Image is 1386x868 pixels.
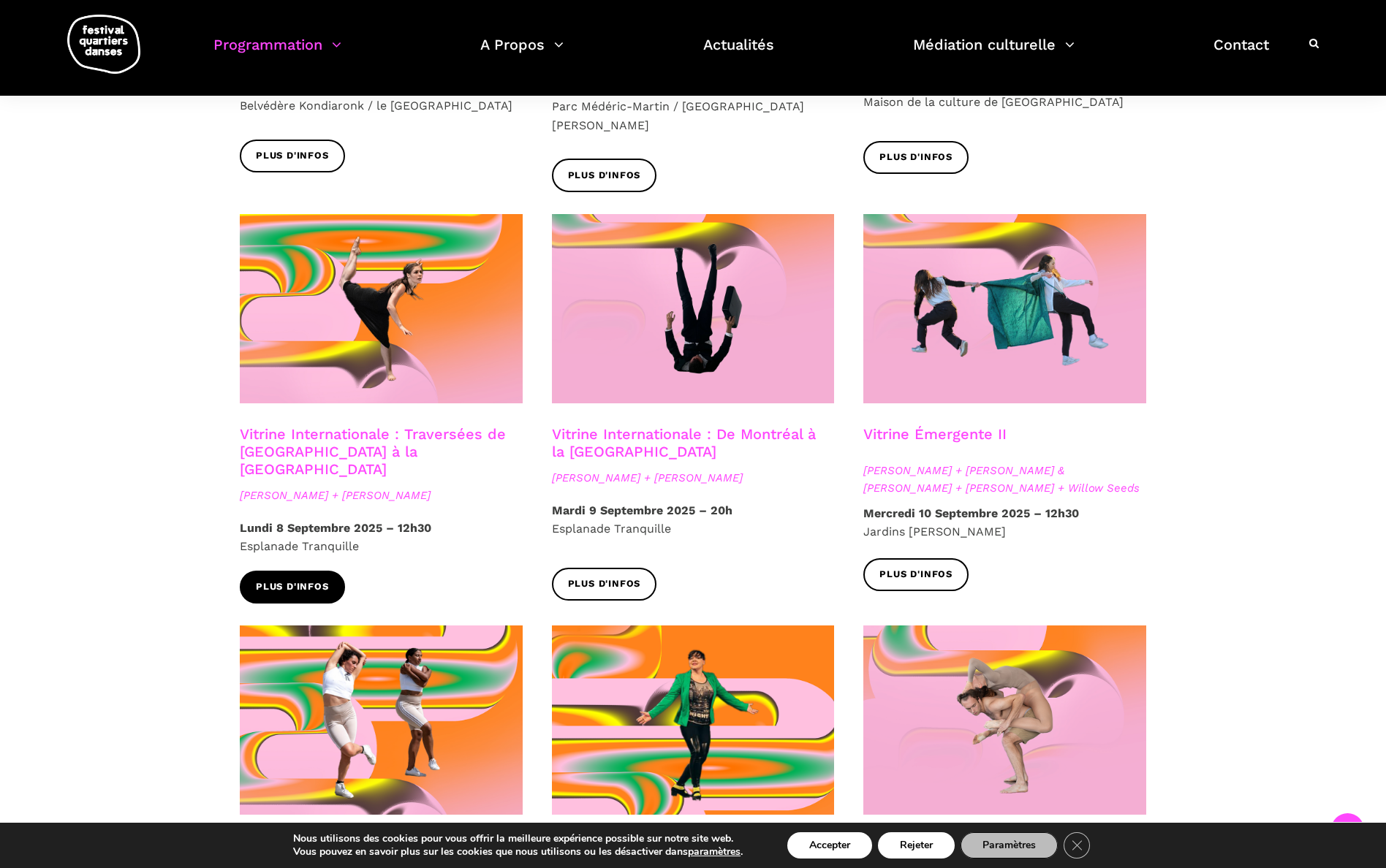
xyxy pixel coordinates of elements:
a: Plus d'infos [552,159,657,191]
span: [PERSON_NAME] + [PERSON_NAME] & [PERSON_NAME] + [PERSON_NAME] + Willow Seeds [863,462,1146,497]
span: Plus d'infos [879,567,953,582]
a: A Propos [480,32,564,75]
strong: Mercredi 10 Septembre 2025 – 12h30 [863,506,1079,520]
a: Plus d'infos [863,558,969,591]
a: Vitrine Émergente II [863,425,1007,443]
span: Plus d'infos [256,579,329,595]
span: Jardins [PERSON_NAME] [863,525,1006,538]
strong: Lundi 8 Septembre 2025 – 12h30 [240,521,431,535]
a: Programmation [213,32,341,75]
a: Actualités [703,32,774,75]
span: [PERSON_NAME] + [PERSON_NAME] [240,487,523,504]
a: Vitrine Internationale : Traversées de [GEOGRAPHIC_DATA] à la [GEOGRAPHIC_DATA] [240,425,506,478]
span: Plus d'infos [879,150,953,165]
strong: Mardi 9 Septembre 2025 – 20h [552,503,732,517]
span: Esplanade Tranquille [552,522,671,536]
span: Esplanade Tranquille [240,539,359,553]
a: Plus d'infos [240,571,345,604]
p: Parc Médéric-Martin / [GEOGRAPHIC_DATA][PERSON_NAME] [552,79,835,135]
button: Rejeter [878,832,955,859]
span: Plus d'infos [256,148,329,164]
button: Close GDPR Cookie Banner [1064,832,1090,859]
span: [PERSON_NAME] + [PERSON_NAME] [552,469,835,487]
p: Vous pouvez en savoir plus sur les cookies que nous utilisons ou les désactiver dans . [293,845,743,859]
img: logo-fqd-med [67,15,140,74]
a: Vitrine Internationale : De Montréal à la [GEOGRAPHIC_DATA] [552,425,816,460]
a: Médiation culturelle [913,32,1075,75]
a: Contact [1213,32,1269,75]
span: Plus d'infos [568,576,641,592]
button: Paramètres [961,832,1058,859]
a: Plus d'infos [552,568,657,601]
button: paramètres [688,845,741,859]
button: Accepter [787,832,872,859]
a: Plus d'infos [863,141,969,174]
p: Belvédère Kondiaronk / le [GEOGRAPHIC_DATA] [240,78,523,115]
a: Plus d'infos [240,140,345,172]
span: Plus d'infos [568,168,641,183]
p: Nous utilisons des cookies pour vous offrir la meilleure expérience possible sur notre site web. [293,832,743,845]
